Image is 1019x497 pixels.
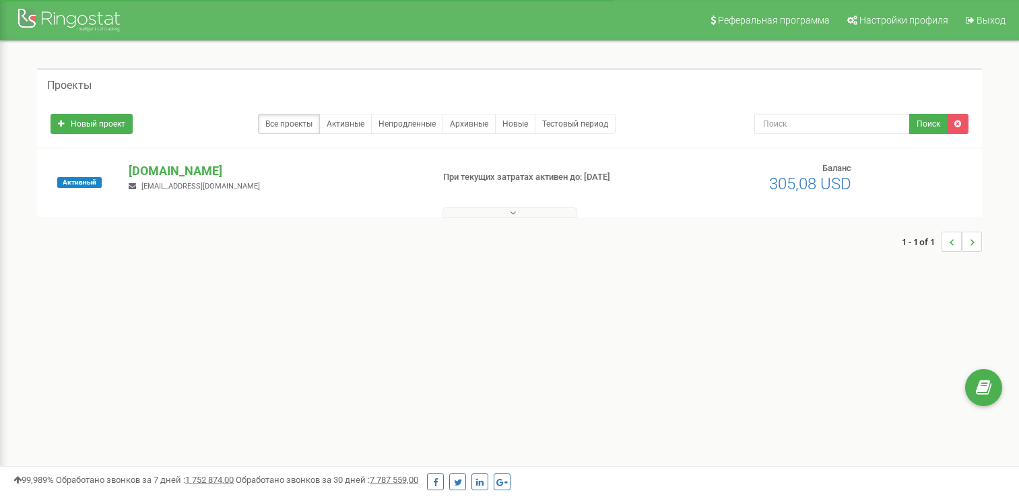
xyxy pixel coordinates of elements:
h5: Проекты [47,79,92,92]
span: Обработано звонков за 7 дней : [56,475,234,485]
a: Архивные [442,114,496,134]
a: Новый проект [51,114,133,134]
input: Поиск [754,114,910,134]
span: Активный [57,177,102,188]
span: Баланс [822,163,851,173]
span: Реферальная программа [718,15,830,26]
span: 1 - 1 of 1 [902,232,942,252]
span: Выход [977,15,1006,26]
u: 7 787 559,00 [370,475,418,485]
a: Непродленные [371,114,443,134]
p: [DOMAIN_NAME] [129,162,421,180]
u: 1 752 874,00 [185,475,234,485]
span: 305,08 USD [769,174,851,193]
nav: ... [902,218,982,265]
a: Активные [319,114,372,134]
span: 99,989% [13,475,54,485]
p: При текущих затратах активен до: [DATE] [443,171,657,184]
a: Все проекты [258,114,320,134]
button: Поиск [909,114,948,134]
span: Настройки профиля [859,15,948,26]
a: Тестовый период [535,114,616,134]
span: [EMAIL_ADDRESS][DOMAIN_NAME] [141,182,260,191]
a: Новые [495,114,535,134]
span: Обработано звонков за 30 дней : [236,475,418,485]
